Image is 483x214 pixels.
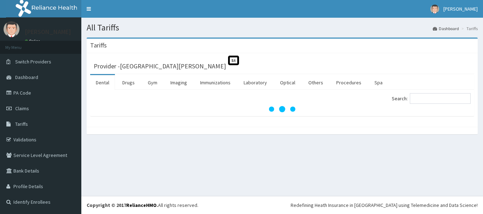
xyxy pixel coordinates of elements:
a: Dashboard [433,26,459,32]
a: Spa [369,75,388,90]
span: Dashboard [15,74,38,80]
a: Online [25,39,42,44]
li: Tariffs [460,26,478,32]
a: Laboratory [238,75,273,90]
a: RelianceHMO [126,202,157,208]
img: User Image [4,21,19,37]
a: Immunizations [194,75,236,90]
h3: Tariffs [90,42,107,49]
span: Claims [15,105,29,112]
label: Search: [392,93,471,104]
div: Redefining Heath Insurance in [GEOGRAPHIC_DATA] using Telemedicine and Data Science! [291,202,478,209]
span: [PERSON_NAME] [443,6,478,12]
span: Tariffs [15,121,28,127]
h3: Provider - [GEOGRAPHIC_DATA][PERSON_NAME] [94,63,226,69]
a: Others [303,75,329,90]
svg: audio-loading [268,95,296,123]
a: Procedures [331,75,367,90]
a: Imaging [165,75,193,90]
a: Drugs [117,75,140,90]
a: Gym [142,75,163,90]
a: Optical [274,75,301,90]
footer: All rights reserved. [81,196,483,214]
p: [PERSON_NAME] [25,29,71,35]
span: Switch Providers [15,58,51,65]
h1: All Tariffs [87,23,478,32]
input: Search: [410,93,471,104]
span: St [228,56,239,65]
strong: Copyright © 2017 . [87,202,158,208]
img: User Image [430,5,439,13]
a: Dental [90,75,115,90]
